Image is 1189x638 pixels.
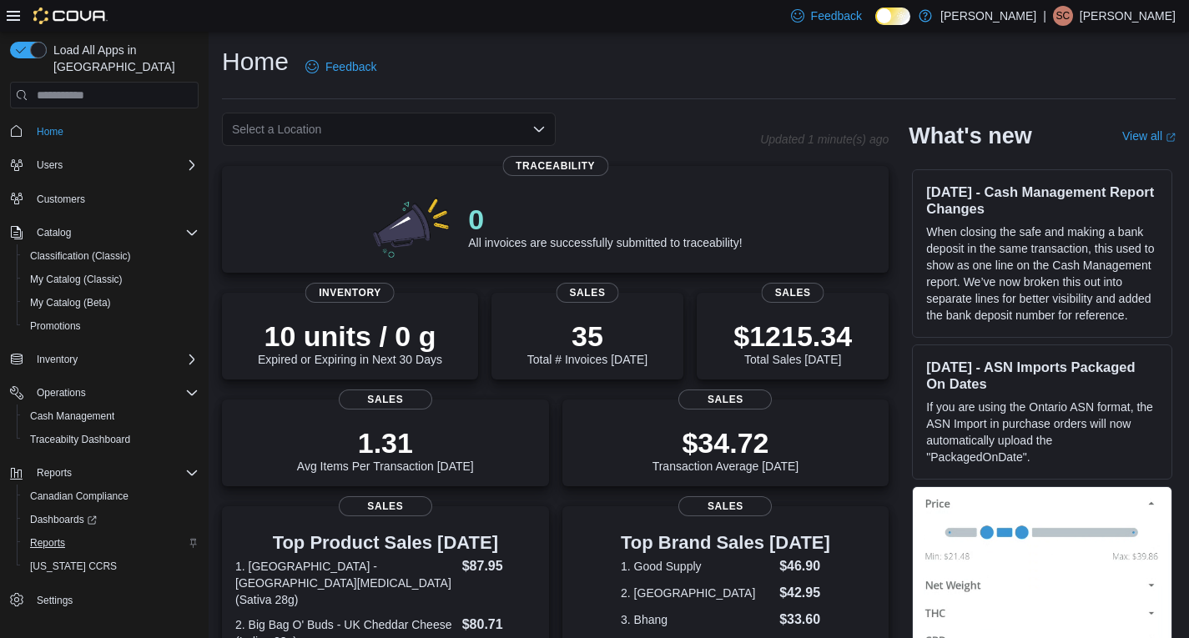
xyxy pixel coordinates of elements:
dd: $42.95 [779,583,830,603]
a: View allExternal link [1122,129,1176,143]
a: Cash Management [23,406,121,426]
dt: 1. Good Supply [621,558,773,575]
h3: [DATE] - ASN Imports Packaged On Dates [926,359,1158,392]
span: Classification (Classic) [23,246,199,266]
img: Cova [33,8,108,24]
span: Cash Management [23,406,199,426]
div: Transaction Average [DATE] [652,426,799,473]
h2: What's new [909,123,1031,149]
dd: $80.71 [462,615,536,635]
h1: Home [222,45,289,78]
span: Feedback [325,58,376,75]
button: Customers [3,187,205,211]
button: Promotions [17,314,205,338]
h3: Top Brand Sales [DATE] [621,533,830,553]
span: Dashboards [30,513,97,526]
div: Avg Items Per Transaction [DATE] [297,426,474,473]
p: $34.72 [652,426,799,460]
button: Catalog [30,223,78,243]
span: Dark Mode [875,25,876,26]
span: Settings [30,590,199,610]
span: Sales [557,283,619,303]
p: [PERSON_NAME] [1080,6,1176,26]
button: Inventory [30,349,84,369]
span: Washington CCRS [23,556,199,576]
span: Feedback [811,8,862,24]
button: My Catalog (Classic) [17,268,205,291]
p: | [1043,6,1046,26]
a: Canadian Compliance [23,486,135,506]
span: Home [37,125,63,138]
button: Operations [30,383,93,403]
span: Inventory [37,353,78,366]
p: 1.31 [297,426,474,460]
button: My Catalog (Beta) [17,291,205,314]
button: Traceabilty Dashboard [17,428,205,451]
img: 0 [369,193,456,259]
span: Customers [37,193,85,206]
p: 35 [527,319,647,353]
span: SC [1056,6,1071,26]
dd: $87.95 [462,556,536,576]
button: Reports [3,461,205,485]
a: [US_STATE] CCRS [23,556,123,576]
button: Open list of options [532,123,546,136]
button: Reports [17,531,205,555]
span: Inventory [305,283,395,303]
span: Operations [30,383,199,403]
p: [PERSON_NAME] [940,6,1036,26]
span: My Catalog (Beta) [23,293,199,313]
svg: External link [1166,133,1176,143]
p: $1215.34 [733,319,852,353]
span: Operations [37,386,86,399]
span: Traceabilty Dashboard [30,433,130,446]
span: Reports [30,463,199,483]
a: Customers [30,189,92,209]
a: Dashboards [17,508,205,531]
span: Sales [339,496,432,516]
span: [US_STATE] CCRS [30,560,117,573]
span: Canadian Compliance [23,486,199,506]
span: Promotions [23,316,199,336]
span: Canadian Compliance [30,490,128,503]
input: Dark Mode [875,8,910,25]
a: Dashboards [23,510,103,530]
a: My Catalog (Classic) [23,269,129,289]
span: Catalog [30,223,199,243]
span: My Catalog (Beta) [30,296,111,309]
a: Reports [23,533,72,553]
a: My Catalog (Beta) [23,293,118,313]
span: Classification (Classic) [30,249,131,263]
p: When closing the safe and making a bank deposit in the same transaction, this used to show as one... [926,224,1158,324]
button: Catalog [3,221,205,244]
span: Sales [678,496,772,516]
button: Settings [3,588,205,612]
button: Reports [30,463,78,483]
span: Reports [23,533,199,553]
span: Sales [339,389,432,409]
a: Promotions [23,316,88,336]
span: Inventory [30,349,199,369]
button: Users [30,155,69,175]
dt: 1. [GEOGRAPHIC_DATA] - [GEOGRAPHIC_DATA][MEDICAL_DATA] (Sativa 28g) [235,558,456,608]
span: Traceabilty Dashboard [23,430,199,450]
span: Load All Apps in [GEOGRAPHIC_DATA] [47,42,199,75]
span: Home [30,120,199,141]
span: My Catalog (Classic) [30,273,123,286]
dt: 2. [GEOGRAPHIC_DATA] [621,585,773,601]
span: Traceability [502,156,608,176]
span: Users [37,158,63,172]
dt: 3. Bhang [621,611,773,628]
span: Sales [678,389,772,409]
div: Expired or Expiring in Next 30 Days [258,319,442,366]
button: Classification (Classic) [17,244,205,268]
p: Updated 1 minute(s) ago [760,133,889,146]
h3: [DATE] - Cash Management Report Changes [926,183,1158,217]
span: Customers [30,188,199,209]
span: Catalog [37,226,71,239]
span: Reports [30,536,65,550]
button: Inventory [3,348,205,371]
span: Promotions [30,319,81,333]
span: Cash Management [30,409,114,423]
a: Feedback [299,50,383,83]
